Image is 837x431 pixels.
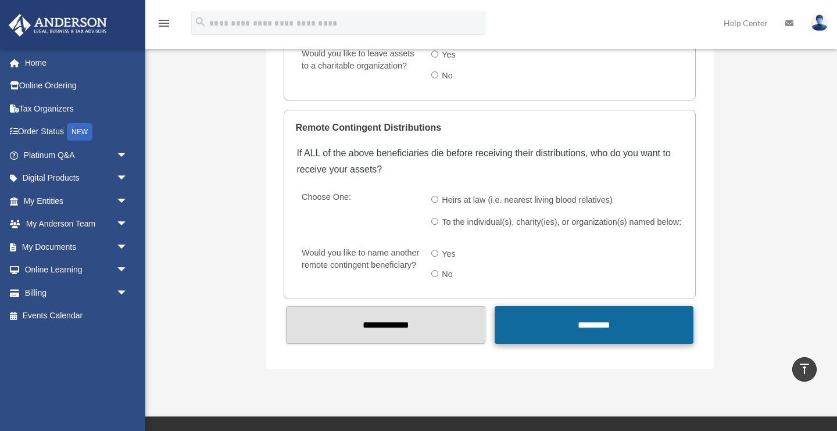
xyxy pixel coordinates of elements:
[116,167,139,191] span: arrow_drop_down
[8,304,145,328] a: Events Calendar
[296,189,422,234] label: Choose One:
[157,16,171,30] i: menu
[438,67,457,85] label: No
[8,97,145,120] a: Tax Organizers
[438,191,617,210] label: Heirs at law (i.e. nearest living blood relatives)
[296,46,422,87] label: Would you like to leave assets to a charitable organization?
[8,281,145,304] a: Billingarrow_drop_down
[797,362,811,376] i: vertical_align_top
[438,245,460,264] label: Yes
[5,14,110,37] img: Anderson Advisors Platinum Portal
[8,51,145,74] a: Home
[116,258,139,282] span: arrow_drop_down
[116,189,139,213] span: arrow_drop_down
[116,143,139,167] span: arrow_drop_down
[438,213,686,232] label: To the individual(s), charity(ies), or organization(s) named below:
[8,167,145,190] a: Digital Productsarrow_drop_down
[8,120,145,144] a: Order StatusNEW
[8,235,145,258] a: My Documentsarrow_drop_down
[811,15,828,31] img: User Pic
[116,281,139,305] span: arrow_drop_down
[792,357,817,382] a: vertical_align_top
[8,258,145,282] a: Online Learningarrow_drop_down
[8,143,145,167] a: Platinum Q&Aarrow_drop_down
[296,245,422,286] label: Would you like to name another remote contingent beneficiary?
[8,74,145,98] a: Online Ordering
[116,213,139,236] span: arrow_drop_down
[157,20,171,30] a: menu
[8,213,145,236] a: My Anderson Teamarrow_drop_down
[438,46,460,64] label: Yes
[67,123,92,141] div: NEW
[8,189,145,213] a: My Entitiesarrow_drop_down
[116,235,139,259] span: arrow_drop_down
[194,16,207,28] i: search
[295,110,684,145] legend: Remote Contingent Distributions
[438,265,457,284] label: No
